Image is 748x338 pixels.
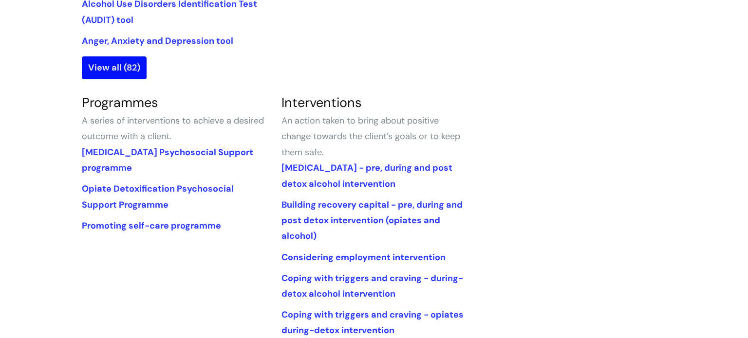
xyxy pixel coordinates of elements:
[82,56,147,79] a: View all (82)
[82,146,253,174] a: [MEDICAL_DATA] Psychosocial Support programme
[82,115,264,142] span: A series of interventions to achieve a desired outcome with a client.
[82,183,234,210] a: Opiate Detoxification Psychosocial Support Programme
[281,94,362,111] a: Interventions
[281,251,446,263] a: Considering employment intervention
[281,162,452,189] a: [MEDICAL_DATA] - pre, during and post detox alcohol intervention
[281,272,463,300] a: Coping with triggers and craving - during-detox alcohol intervention
[281,309,464,336] a: Coping with triggers and craving - opiates during-detox intervention
[82,220,221,231] a: Promoting self-care programme
[281,199,463,242] a: Building recovery capital - pre, during and post detox intervention (opiates and alcohol)
[82,94,158,111] a: Programmes
[82,35,233,47] a: Anger, Anxiety and Depression tool
[281,115,460,158] span: An action taken to bring about positive change towards the client’s goals or to keep them safe.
